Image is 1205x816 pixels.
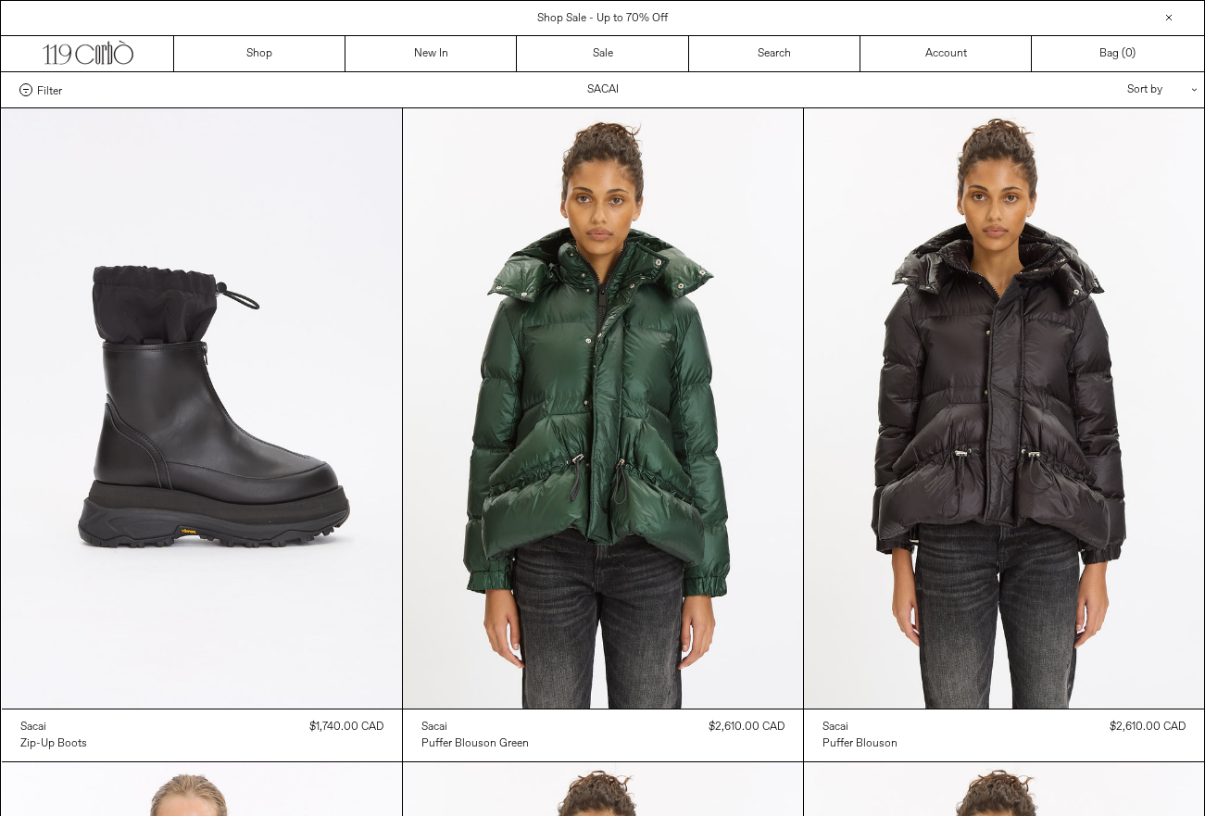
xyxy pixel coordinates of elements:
div: Sort by [1019,72,1186,107]
div: Puffer Blouson [822,736,897,752]
a: Sale [517,36,688,71]
span: 0 [1125,46,1132,61]
div: Sacai [822,720,848,735]
a: Shop [174,36,345,71]
a: Zip-Up Boots [20,735,87,752]
a: Search [689,36,860,71]
div: Sacai [421,720,447,735]
span: Filter [37,83,62,96]
a: Puffer Blouson [822,735,897,752]
div: Zip-Up Boots [20,736,87,752]
a: Sacai [20,719,87,735]
img: Sacai Puffer Blouson [804,108,1204,709]
a: Puffer Blouson Green [421,735,529,752]
a: New In [345,36,517,71]
span: ) [1125,45,1136,62]
a: Shop Sale - Up to 70% Off [537,11,668,26]
a: Sacai [421,719,529,735]
img: Sacai Zip-Up Boots in black [2,108,402,709]
a: Account [860,36,1032,71]
div: $1,740.00 CAD [309,719,383,735]
a: Bag () [1032,36,1203,71]
img: Sacai Puffer Blouson [403,108,803,709]
div: Puffer Blouson Green [421,736,529,752]
div: Sacai [20,720,46,735]
div: $2,610.00 CAD [709,719,785,735]
div: $2,610.00 CAD [1110,719,1186,735]
a: Sacai [822,719,897,735]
